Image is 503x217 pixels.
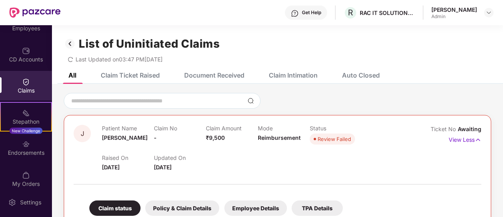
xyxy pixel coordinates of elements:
div: Employee Details [224,200,287,216]
p: Claim No [154,125,206,132]
img: svg+xml;base64,PHN2ZyBpZD0iU2VhcmNoLTMyeDMyIiB4bWxucz0iaHR0cDovL3d3dy53My5vcmcvMjAwMC9zdmciIHdpZH... [248,98,254,104]
span: Awaiting [458,126,481,132]
div: Claim status [89,200,141,216]
img: New Pazcare Logo [9,7,61,18]
span: Ticket No [431,126,458,132]
p: Raised On [102,154,154,161]
span: [DATE] [102,164,120,171]
img: svg+xml;base64,PHN2ZyBpZD0iQ2xhaW0iIHhtbG5zPSJodHRwOi8vd3d3LnczLm9yZy8yMDAwL3N2ZyIgd2lkdGg9IjIwIi... [22,78,30,86]
div: Claim Intimation [269,71,318,79]
img: svg+xml;base64,PHN2ZyB3aWR0aD0iMzIiIGhlaWdodD0iMzIiIHZpZXdCb3g9IjAgMCAzMiAzMiIgZmlsbD0ibm9uZSIgeG... [64,37,76,50]
p: Claim Amount [206,125,258,132]
span: J [81,130,84,137]
div: Get Help [302,9,321,16]
span: redo [68,56,73,63]
div: Settings [18,198,44,206]
div: Claim Ticket Raised [101,71,160,79]
div: TPA Details [292,200,343,216]
p: Status [310,125,362,132]
span: ₹9,500 [206,134,225,141]
img: svg+xml;base64,PHN2ZyBpZD0iRHJvcGRvd24tMzJ4MzIiIHhtbG5zPSJodHRwOi8vd3d3LnczLm9yZy8yMDAwL3N2ZyIgd2... [486,9,492,16]
span: Last Updated on 03:47 PM[DATE] [76,56,163,63]
p: Mode [258,125,310,132]
span: - [154,134,157,141]
img: svg+xml;base64,PHN2ZyBpZD0iTXlfT3JkZXJzIiBkYXRhLW5hbWU9Ik15IE9yZGVycyIgeG1sbnM9Imh0dHA6Ly93d3cudz... [22,171,30,179]
img: svg+xml;base64,PHN2ZyBpZD0iRW5kb3JzZW1lbnRzIiB4bWxucz0iaHR0cDovL3d3dy53My5vcmcvMjAwMC9zdmciIHdpZH... [22,140,30,148]
span: R [348,8,353,17]
div: Stepathon [1,118,51,126]
div: All [68,71,76,79]
h1: List of Uninitiated Claims [79,37,220,50]
div: Auto Closed [342,71,380,79]
div: [PERSON_NAME] [431,6,477,13]
img: svg+xml;base64,PHN2ZyB4bWxucz0iaHR0cDovL3d3dy53My5vcmcvMjAwMC9zdmciIHdpZHRoPSIxNyIgaGVpZ2h0PSIxNy... [475,135,481,144]
span: [PERSON_NAME] [102,134,148,141]
div: New Challenge [9,128,43,134]
img: svg+xml;base64,PHN2ZyBpZD0iSGVscC0zMngzMiIgeG1sbnM9Imh0dHA6Ly93d3cudzMub3JnLzIwMDAvc3ZnIiB3aWR0aD... [291,9,299,17]
div: Document Received [184,71,244,79]
p: Patient Name [102,125,154,132]
div: Policy & Claim Details [145,200,219,216]
img: svg+xml;base64,PHN2ZyBpZD0iQ0RfQWNjb3VudHMiIGRhdGEtbmFtZT0iQ0QgQWNjb3VudHMiIHhtbG5zPSJodHRwOi8vd3... [22,47,30,55]
img: svg+xml;base64,PHN2ZyB4bWxucz0iaHR0cDovL3d3dy53My5vcmcvMjAwMC9zdmciIHdpZHRoPSIyMSIgaGVpZ2h0PSIyMC... [22,109,30,117]
p: Updated On [154,154,206,161]
div: Admin [431,13,477,20]
div: Review Failed [318,135,351,143]
span: Reimbursement [258,134,301,141]
p: View Less [449,134,481,144]
img: svg+xml;base64,PHN2ZyBpZD0iU2V0dGluZy0yMHgyMCIgeG1sbnM9Imh0dHA6Ly93d3cudzMub3JnLzIwMDAvc3ZnIiB3aW... [8,198,16,206]
span: [DATE] [154,164,172,171]
div: RAC IT SOLUTIONS PRIVATE LIMITED [360,9,415,17]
